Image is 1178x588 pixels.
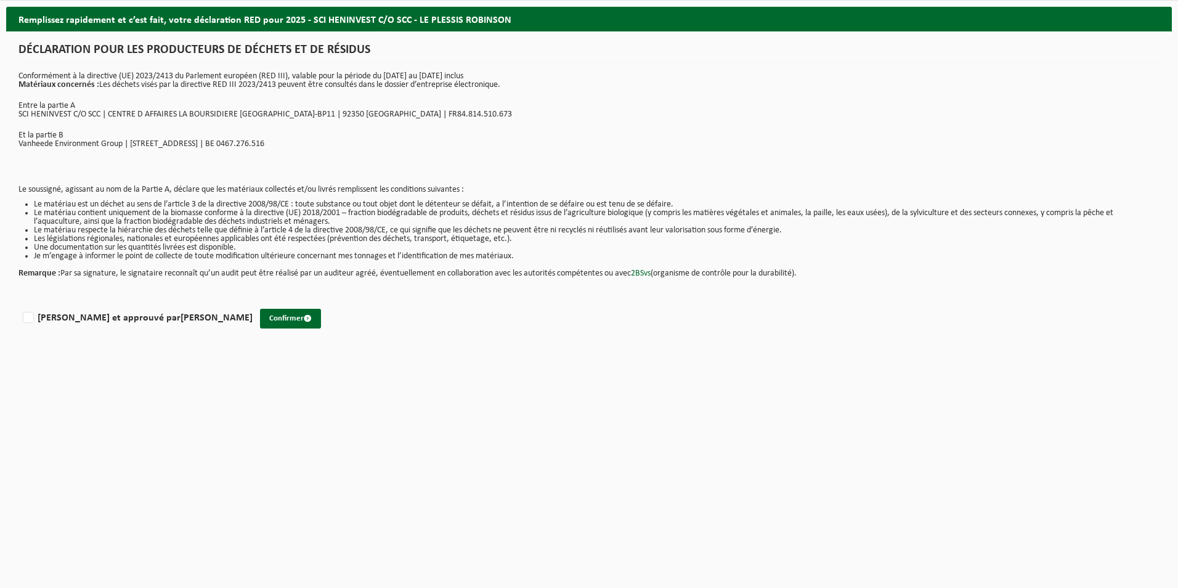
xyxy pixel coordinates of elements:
[18,80,99,89] strong: Matériaux concernés :
[18,72,1160,89] p: Conformément à la directive (UE) 2023/2413 du Parlement européen (RED III), valable pour la pério...
[34,252,1160,261] li: Je m’engage à informer le point de collecte de toute modification ultérieure concernant mes tonna...
[18,269,60,278] strong: Remarque :
[631,269,651,278] a: 2BSvs
[34,235,1160,243] li: Les législations régionales, nationales et européennes applicables ont été respectées (prévention...
[34,243,1160,252] li: Une documentation sur les quantités livrées est disponible.
[18,186,1160,194] p: Le soussigné, agissant au nom de la Partie A, déclare que les matériaux collectés et/ou livrés re...
[34,226,1160,235] li: Le matériau respecte la hiérarchie des déchets telle que définie à l’article 4 de la directive 20...
[6,561,206,588] iframe: chat widget
[6,7,1172,31] h2: Remplissez rapidement et c’est fait, votre déclaration RED pour 2025 - SCI HENINVEST C/O SCC - LE...
[18,131,1160,140] p: Et la partie B
[18,140,1160,149] p: Vanheede Environment Group | [STREET_ADDRESS] | BE 0467.276.516
[18,44,1160,63] h1: DÉCLARATION POUR LES PRODUCTEURS DE DÉCHETS ET DE RÉSIDUS
[18,110,1160,119] p: SCI HENINVEST C/O SCC | CENTRE D AFFAIRES LA BOURSIDIERE [GEOGRAPHIC_DATA]-BP11 | 92350 [GEOGRAPH...
[18,261,1160,278] p: Par sa signature, le signataire reconnaît qu’un audit peut être réalisé par un auditeur agréé, év...
[18,102,1160,110] p: Entre la partie A
[20,309,253,327] label: [PERSON_NAME] et approuvé par
[260,309,321,329] button: Confirmer
[34,200,1160,209] li: Le matériau est un déchet au sens de l’article 3 de la directive 2008/98/CE : toute substance ou ...
[34,209,1160,226] li: Le matériau contient uniquement de la biomasse conforme à la directive (UE) 2018/2001 – fraction ...
[181,313,253,323] strong: [PERSON_NAME]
